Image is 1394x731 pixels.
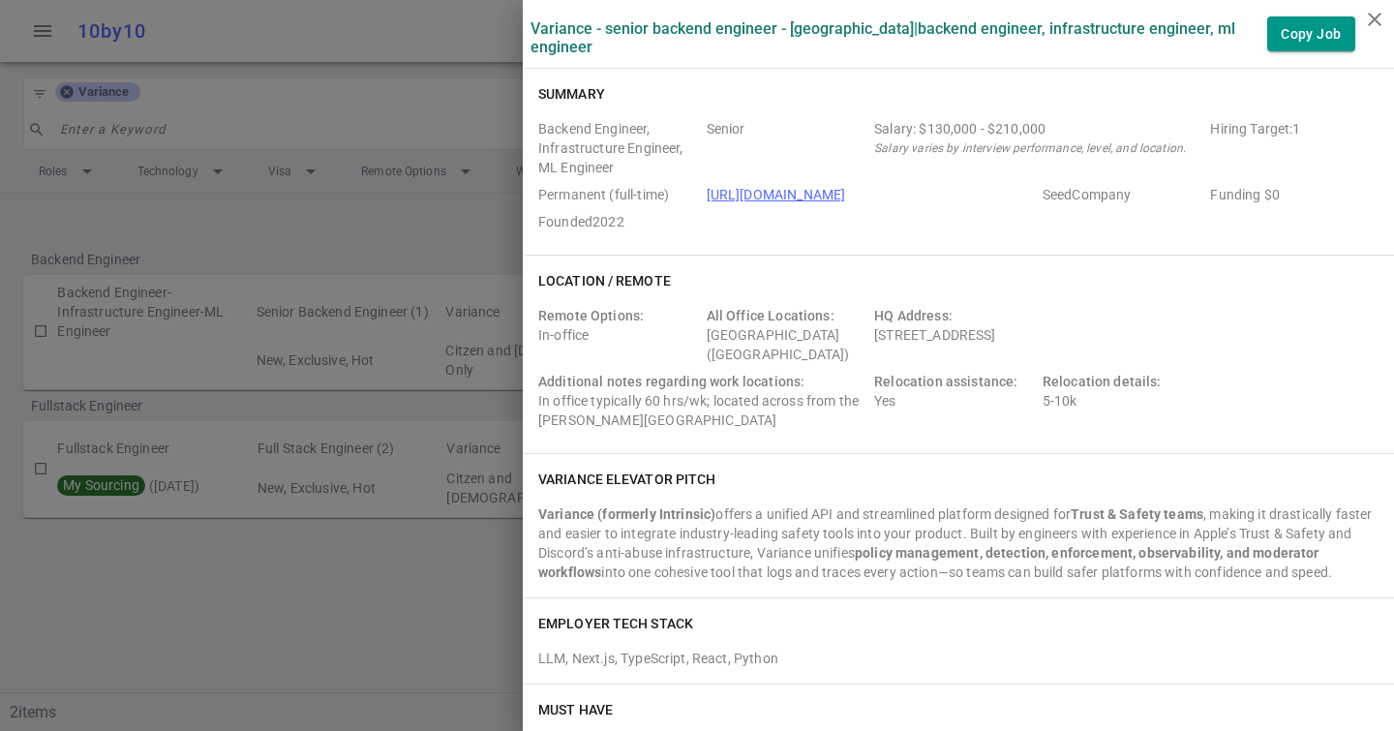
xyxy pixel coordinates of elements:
strong: policy management, detection, enforcement, observability, and moderator workflows [538,545,1319,580]
span: Roles [538,119,699,177]
span: LLM, Next.js, TypeScript, React, Python [538,651,778,666]
span: Level [707,119,867,177]
div: Yes [874,372,1035,430]
div: In office typically 60 hrs/wk; located across from the [PERSON_NAME][GEOGRAPHIC_DATA] [538,372,866,430]
div: In-office [538,306,699,364]
div: Salary Range [874,119,1202,138]
strong: Variance (formerly Intrinsic) [538,506,715,522]
div: 5-10k [1043,372,1203,430]
span: All Office Locations: [707,308,834,323]
span: HQ Address: [874,308,953,323]
div: [STREET_ADDRESS] [874,306,1202,364]
i: close [1363,8,1386,31]
strong: Trust & Safety teams [1071,506,1203,522]
span: Relocation assistance: [874,374,1017,389]
span: Relocation details: [1043,374,1162,389]
i: Salary varies by interview performance, level, and location. [874,141,1186,155]
a: [URL][DOMAIN_NAME] [707,187,846,202]
span: Job Type [538,185,699,204]
label: Variance - Senior Backend Engineer - [GEOGRAPHIC_DATA] | Backend Engineer, Infrastructure Enginee... [530,19,1267,56]
span: Hiring Target [1210,119,1371,177]
span: Employer Founding [1210,185,1371,204]
h6: EMPLOYER TECH STACK [538,614,693,633]
span: Company URL [707,185,1035,204]
h6: Location / Remote [538,271,671,290]
span: Employer Stage e.g. Series A [1043,185,1203,204]
h6: Summary [538,84,605,104]
button: Copy Job [1267,16,1355,52]
div: [GEOGRAPHIC_DATA] ([GEOGRAPHIC_DATA]) [707,306,867,364]
div: offers a unified API and streamlined platform designed for , making it drastically faster and eas... [538,504,1379,582]
span: Remote Options: [538,308,644,323]
h6: Variance elevator pitch [538,470,715,489]
h6: Must Have [538,700,613,719]
span: Additional notes regarding work locations: [538,374,804,389]
span: Employer Founded [538,212,699,231]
